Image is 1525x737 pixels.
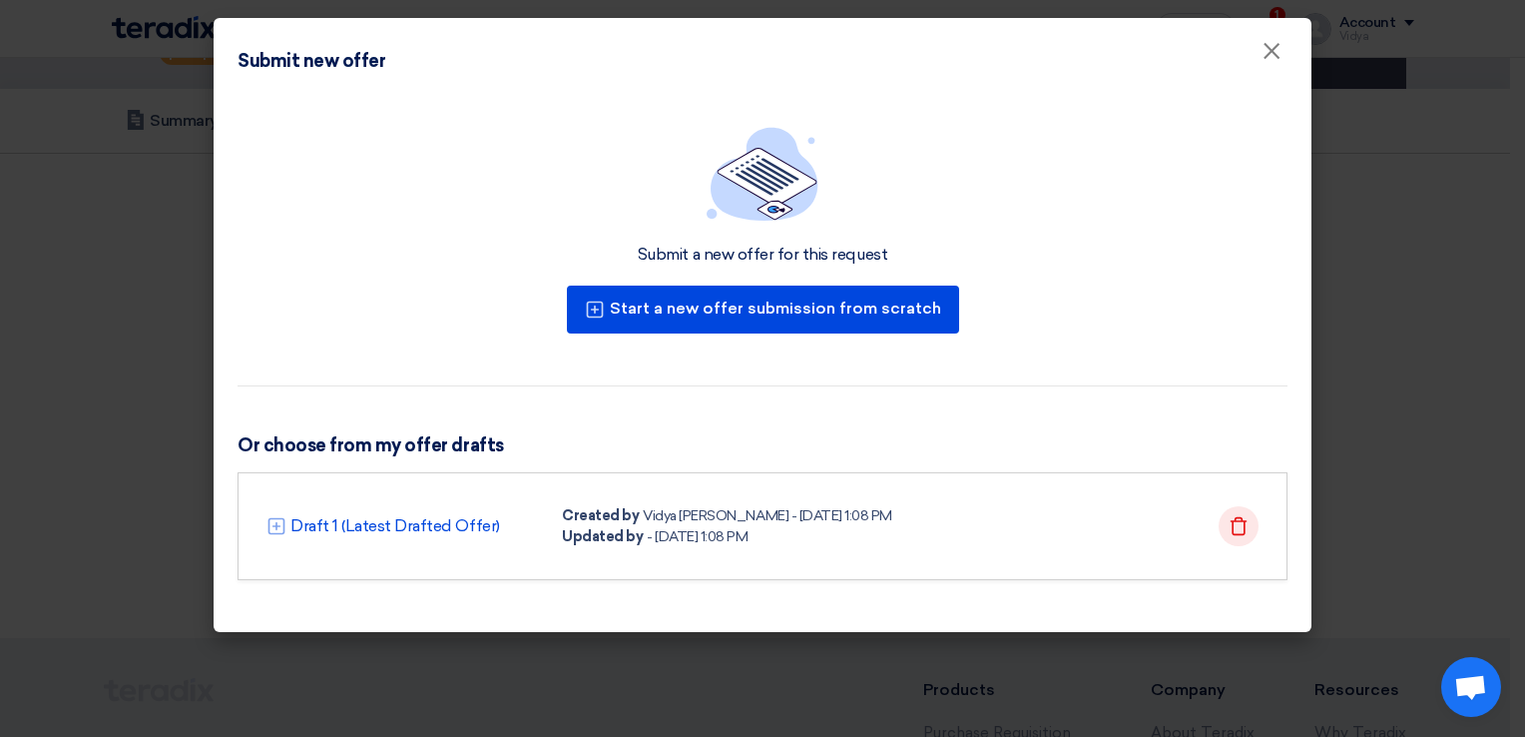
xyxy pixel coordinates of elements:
[562,526,643,547] div: Updated by
[567,286,959,334] button: Start a new offer submission from scratch
[1262,36,1281,76] span: ×
[238,48,385,75] div: Submit new offer
[1441,657,1501,717] a: Open chat
[638,245,887,266] div: Submit a new offer for this request
[647,526,748,547] div: - [DATE] 1:08 PM
[238,434,1287,456] h3: Or choose from my offer drafts
[1246,32,1297,72] button: Close
[707,127,818,221] img: empty_state_list.svg
[290,514,500,538] a: Draft 1 (Latest Drafted Offer)
[562,505,639,526] div: Created by
[643,505,892,526] div: Vidya [PERSON_NAME] - [DATE] 1:08 PM
[610,299,941,318] font: Start a new offer submission from scratch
